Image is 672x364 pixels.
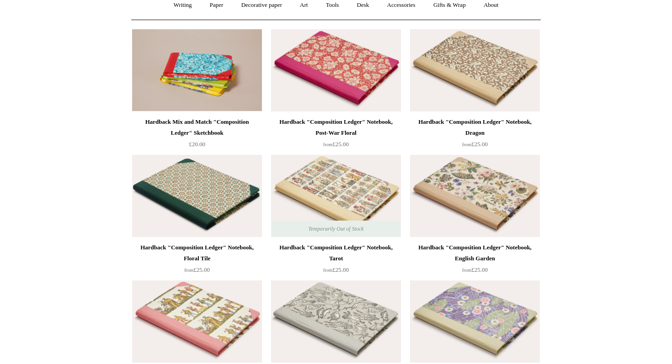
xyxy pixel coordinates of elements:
img: Hardback "Composition Ledger" Notebook, English Garden [410,155,540,237]
span: £25.00 [323,266,349,273]
a: Hardback "Composition Ledger" Notebook, Parade Hardback "Composition Ledger" Notebook, Parade [132,280,262,363]
div: Hardback "Composition Ledger" Notebook, English Garden [412,242,538,264]
span: £25.00 [462,266,488,273]
span: Temporarily Out of Stock [299,221,373,237]
img: Hardback "Composition Ledger" Notebook, Zodiac [271,280,401,363]
div: Hardback "Composition Ledger" Notebook, Post-War Floral [273,116,399,138]
a: Hardback "Composition Ledger" Notebook, Post-War Floral Hardback "Composition Ledger" Notebook, P... [271,29,401,111]
a: Hardback "Composition Ledger" Notebook, English Garden from£25.00 [410,242,540,280]
div: Hardback Mix and Match "Composition Ledger" Sketchbook [134,116,260,138]
span: £25.00 [184,266,210,273]
a: Hardback "Composition Ledger" Notebook, Floral Tile from£25.00 [132,242,262,280]
div: Hardback "Composition Ledger" Notebook, Dragon [412,116,538,138]
div: Hardback "Composition Ledger" Notebook, Tarot [273,242,399,264]
a: Hardback Mix and Match "Composition Ledger" Sketchbook Hardback Mix and Match "Composition Ledger... [132,29,262,111]
img: Hardback "Composition Ledger" Notebook, Mint Spine [410,280,540,363]
span: £20.00 [189,141,205,148]
a: Hardback "Composition Ledger" Notebook, Zodiac Hardback "Composition Ledger" Notebook, Zodiac [271,280,401,363]
span: from [323,268,332,273]
a: Hardback "Composition Ledger" Notebook, Floral Tile Hardback "Composition Ledger" Notebook, Flora... [132,155,262,237]
span: from [462,268,471,273]
span: from [323,142,332,147]
a: Hardback "Composition Ledger" Notebook, Mint Spine Hardback "Composition Ledger" Notebook, Mint S... [410,280,540,363]
span: from [462,142,471,147]
a: Hardback "Composition Ledger" Notebook, Post-War Floral from£25.00 [271,116,401,154]
a: Hardback Mix and Match "Composition Ledger" Sketchbook £20.00 [132,116,262,154]
img: Hardback Mix and Match "Composition Ledger" Sketchbook [132,29,262,111]
img: Hardback "Composition Ledger" Notebook, Post-War Floral [271,29,401,111]
span: £25.00 [323,141,349,148]
span: £25.00 [462,141,488,148]
a: Hardback "Composition Ledger" Notebook, Tarot Hardback "Composition Ledger" Notebook, Tarot Tempo... [271,155,401,237]
img: Hardback "Composition Ledger" Notebook, Floral Tile [132,155,262,237]
div: Hardback "Composition Ledger" Notebook, Floral Tile [134,242,260,264]
a: Hardback "Composition Ledger" Notebook, English Garden Hardback "Composition Ledger" Notebook, En... [410,155,540,237]
a: Hardback "Composition Ledger" Notebook, Dragon from£25.00 [410,116,540,154]
span: from [184,268,193,273]
a: Hardback "Composition Ledger" Notebook, Dragon Hardback "Composition Ledger" Notebook, Dragon [410,29,540,111]
img: Hardback "Composition Ledger" Notebook, Parade [132,280,262,363]
a: Hardback "Composition Ledger" Notebook, Tarot from£25.00 [271,242,401,280]
img: Hardback "Composition Ledger" Notebook, Dragon [410,29,540,111]
img: Hardback "Composition Ledger" Notebook, Tarot [271,155,401,237]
